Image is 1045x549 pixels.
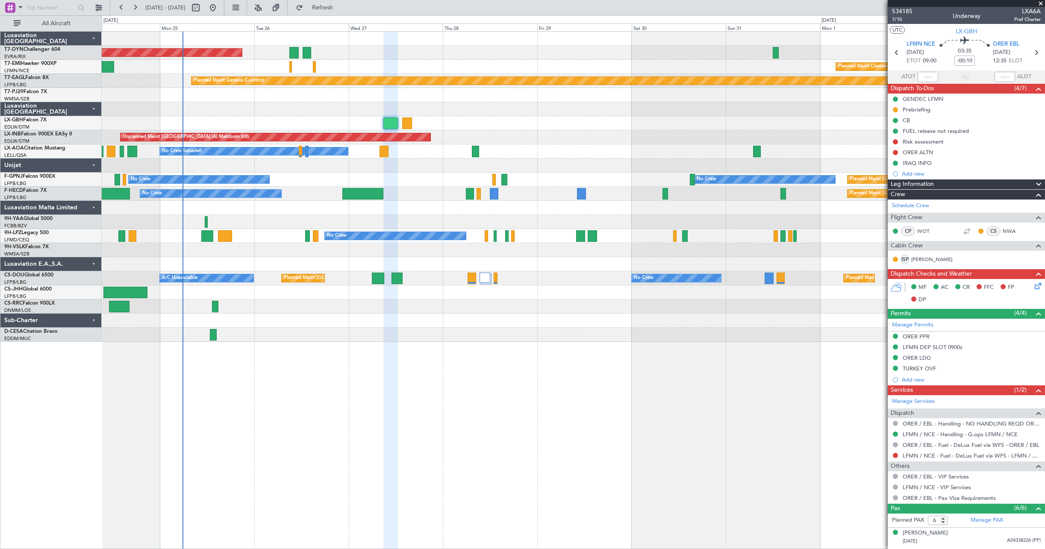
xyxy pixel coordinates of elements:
a: [PERSON_NAME] [911,255,952,263]
span: A04338226 (PP) [1007,537,1041,544]
a: F-GPNJFalcon 900EX [4,174,55,179]
a: LFMD/CEQ [4,237,29,243]
span: DP [918,296,926,304]
span: 9H-VSLK [4,244,25,250]
span: T7-EMI [4,61,21,66]
span: LXA6A [1014,7,1041,16]
input: --:-- [918,72,938,82]
a: D-CESACitation Bravo [4,329,57,334]
div: Sat 30 [632,23,726,31]
div: Thu 28 [443,23,537,31]
div: No Crew [634,272,653,285]
span: (4/4) [1014,308,1027,317]
a: LFPB/LBG [4,293,26,299]
div: [PERSON_NAME] [903,529,948,537]
div: GENDEC LFMN [903,95,943,103]
div: Planned Maint [GEOGRAPHIC_DATA] ([GEOGRAPHIC_DATA]) [846,272,980,285]
a: CS-DOUGlobal 6500 [4,273,53,278]
a: LFMN/NCE [4,68,29,74]
span: Dispatch To-Dos [891,84,934,94]
span: Dispatch [891,408,914,418]
a: ORER / EBL - Handling - NO HANDLING REQD ORER/EBL [903,420,1041,427]
span: 03:35 [958,47,971,56]
a: LX-GBHFalcon 7X [4,117,47,123]
div: IRAQ INFO [903,159,932,167]
a: ORER / EBL - Fuel - DeLux Fuel via WFS - ORER / EBL [903,441,1039,449]
span: ETOT [907,57,921,65]
div: [DATE] [103,17,118,24]
span: Leg Information [891,179,934,189]
span: (6/6) [1014,503,1027,512]
a: LFMN / NCE - VIP Services [903,484,971,491]
input: Trip Number [26,1,75,14]
a: CS-JHHGlobal 6000 [4,287,52,292]
span: CS-JHH [4,287,23,292]
div: ISP [901,255,909,264]
a: T7-DYNChallenger 604 [4,47,60,52]
span: MF [918,283,927,292]
a: NWA [1003,227,1022,235]
a: EDLW/DTM [4,138,29,144]
a: ORER / EBL - VIP Services [903,473,969,480]
div: Add new [902,170,1041,177]
label: Planned PAX [892,516,924,525]
a: ORER / EBL - Pax Visa Requirements [903,494,996,502]
div: FUEL release not required [903,127,969,135]
a: Manage Services [892,397,935,406]
div: No Crew Sabadell [162,145,202,158]
a: WOT [917,227,936,235]
a: CS-RRCFalcon 900LX [4,301,55,306]
span: ORER EBL [993,40,1019,49]
div: Fri 29 [537,23,632,31]
span: (4/7) [1014,84,1027,93]
div: CS [986,226,1001,236]
span: Dispatch Checks and Weather [891,269,972,279]
div: Planned Maint Chester [838,60,887,73]
a: DNMM/LOS [4,307,31,314]
span: Services [891,385,913,395]
span: F-HECD [4,188,23,193]
span: 9H-YAA [4,216,24,221]
span: 9H-LPZ [4,230,21,235]
span: Cabin Crew [891,241,923,251]
div: Planned Maint Geneva (Cointrin) [194,74,264,87]
a: LFPB/LBG [4,180,26,187]
a: FCBB/BZV [4,223,27,229]
span: All Aircraft [22,21,90,26]
div: Sun 31 [726,23,820,31]
a: T7-PJ29Falcon 7X [4,89,47,94]
a: LX-INBFalcon 900EX EASy II [4,132,72,137]
span: LX-INB [4,132,21,137]
span: CS-RRC [4,301,23,306]
span: Pax [891,504,900,514]
span: CS-DOU [4,273,24,278]
button: All Aircraft [9,17,93,30]
a: Manage Permits [892,321,933,329]
span: T7-EAGL [4,75,25,80]
span: LX-AOA [4,146,24,151]
a: 9H-LPZLegacy 500 [4,230,49,235]
span: AC [941,283,948,292]
div: Planned Maint [GEOGRAPHIC_DATA] ([GEOGRAPHIC_DATA]) [850,173,984,186]
div: A/C Unavailable [162,272,197,285]
span: T7-PJ29 [4,89,24,94]
span: 09:00 [923,57,936,65]
a: Manage PAX [971,516,1003,525]
div: Sun 24 [66,23,160,31]
a: EDDM/MUC [4,335,31,342]
a: EDLW/DTM [4,124,29,130]
span: ATOT [901,73,915,81]
div: Mon 25 [160,23,254,31]
span: FP [1008,283,1014,292]
span: T7-DYN [4,47,24,52]
div: Planned Maint [GEOGRAPHIC_DATA] ([GEOGRAPHIC_DATA]) [284,272,418,285]
a: T7-EMIHawker 900XP [4,61,56,66]
span: (1/2) [1014,385,1027,394]
span: ELDT [1009,57,1022,65]
div: No Crew [327,229,347,242]
div: TURKEY OVF [903,365,936,372]
span: LFMN NCE [907,40,935,49]
div: Prebriefing [903,106,930,113]
div: [DATE] [821,17,836,24]
a: LFPB/LBG [4,279,26,285]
